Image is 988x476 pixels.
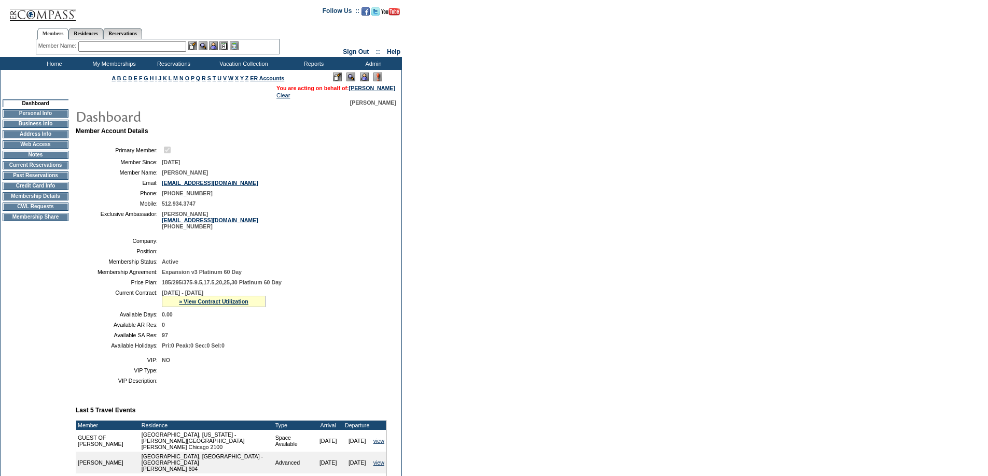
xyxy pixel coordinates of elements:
td: Membership Share [3,213,68,221]
img: Subscribe to our YouTube Channel [381,8,400,16]
td: Type [274,421,314,430]
td: Price Plan: [80,279,158,285]
td: Admin [342,57,402,70]
a: Y [240,75,244,81]
td: [GEOGRAPHIC_DATA], [GEOGRAPHIC_DATA] - [GEOGRAPHIC_DATA] [PERSON_NAME] 604 [140,452,274,473]
b: Last 5 Travel Events [76,407,135,414]
span: [PERSON_NAME] [162,169,208,176]
td: Space Available [274,430,314,452]
img: Impersonate [209,41,218,50]
a: V [223,75,227,81]
img: Log Concern/Member Elevation [373,73,382,81]
td: Company: [80,238,158,244]
div: Member Name: [38,41,78,50]
a: M [173,75,178,81]
a: A [112,75,116,81]
td: Home [23,57,83,70]
img: View Mode [346,73,355,81]
a: » View Contract Utilization [179,298,248,305]
td: Departure [343,421,372,430]
td: Dashboard [3,99,68,107]
a: G [144,75,148,81]
td: VIP Description: [80,378,158,384]
a: N [179,75,184,81]
img: Impersonate [360,73,369,81]
td: Membership Status: [80,258,158,265]
a: [EMAIL_ADDRESS][DOMAIN_NAME] [162,217,258,223]
td: Available Holidays: [80,342,158,349]
img: Follow us on Twitter [371,7,380,16]
img: Become our fan on Facebook [361,7,370,16]
a: view [373,459,384,466]
span: Active [162,258,178,265]
td: Position: [80,248,158,254]
td: Credit Card Info [3,182,68,190]
a: W [228,75,233,81]
td: Advanced [274,452,314,473]
td: Reservations [143,57,202,70]
a: T [213,75,216,81]
td: GUEST OF [PERSON_NAME] [76,430,140,452]
a: Z [245,75,249,81]
td: VIP: [80,357,158,363]
td: Arrival [314,421,343,430]
td: Available Days: [80,311,158,318]
a: C [122,75,127,81]
td: [GEOGRAPHIC_DATA], [US_STATE] - [PERSON_NAME][GEOGRAPHIC_DATA] [PERSON_NAME] Chicago 2100 [140,430,274,452]
td: Email: [80,180,158,186]
a: Reservations [103,28,142,39]
img: pgTtlDashboard.gif [75,106,283,126]
img: Reservations [219,41,228,50]
span: 97 [162,332,168,338]
span: [PHONE_NUMBER] [162,190,213,196]
span: 0 [162,322,165,328]
td: Exclusive Ambassador: [80,211,158,229]
td: Member Name: [80,169,158,176]
a: K [163,75,167,81]
a: U [217,75,221,81]
a: E [134,75,137,81]
img: Edit Mode [333,73,342,81]
td: Business Info [3,120,68,128]
span: [PERSON_NAME] [PHONE_NUMBER] [162,211,258,229]
b: Member Account Details [76,127,148,135]
td: CWL Requests [3,203,68,211]
td: Current Contract: [80,290,158,307]
a: Follow us on Twitter [371,10,380,17]
img: b_calculator.gif [230,41,239,50]
img: View [199,41,207,50]
td: Member [76,421,140,430]
td: Personal Info [3,109,68,118]
span: Expansion v3 Platinum 60 Day [162,269,242,275]
td: Past Reservations [3,171,68,180]
span: 0.00 [162,311,173,318]
a: I [155,75,157,81]
span: [DATE] - [DATE] [162,290,203,296]
a: ER Accounts [250,75,284,81]
a: Help [387,48,400,55]
a: P [191,75,194,81]
td: Member Since: [80,159,158,165]
td: Membership Details [3,192,68,200]
a: L [169,75,172,81]
td: [DATE] [314,430,343,452]
td: VIP Type: [80,367,158,373]
td: Available SA Res: [80,332,158,338]
td: Current Reservations [3,161,68,169]
a: F [139,75,143,81]
a: Sign Out [343,48,369,55]
td: Address Info [3,130,68,138]
a: Residences [68,28,103,39]
td: [DATE] [343,430,372,452]
td: Residence [140,421,274,430]
td: Primary Member: [80,145,158,155]
td: Mobile: [80,200,158,207]
a: B [117,75,121,81]
a: X [235,75,239,81]
span: 512.934.3747 [162,200,196,207]
a: D [128,75,132,81]
span: [PERSON_NAME] [350,99,396,106]
a: R [202,75,206,81]
a: Q [196,75,200,81]
td: Web Access [3,140,68,149]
